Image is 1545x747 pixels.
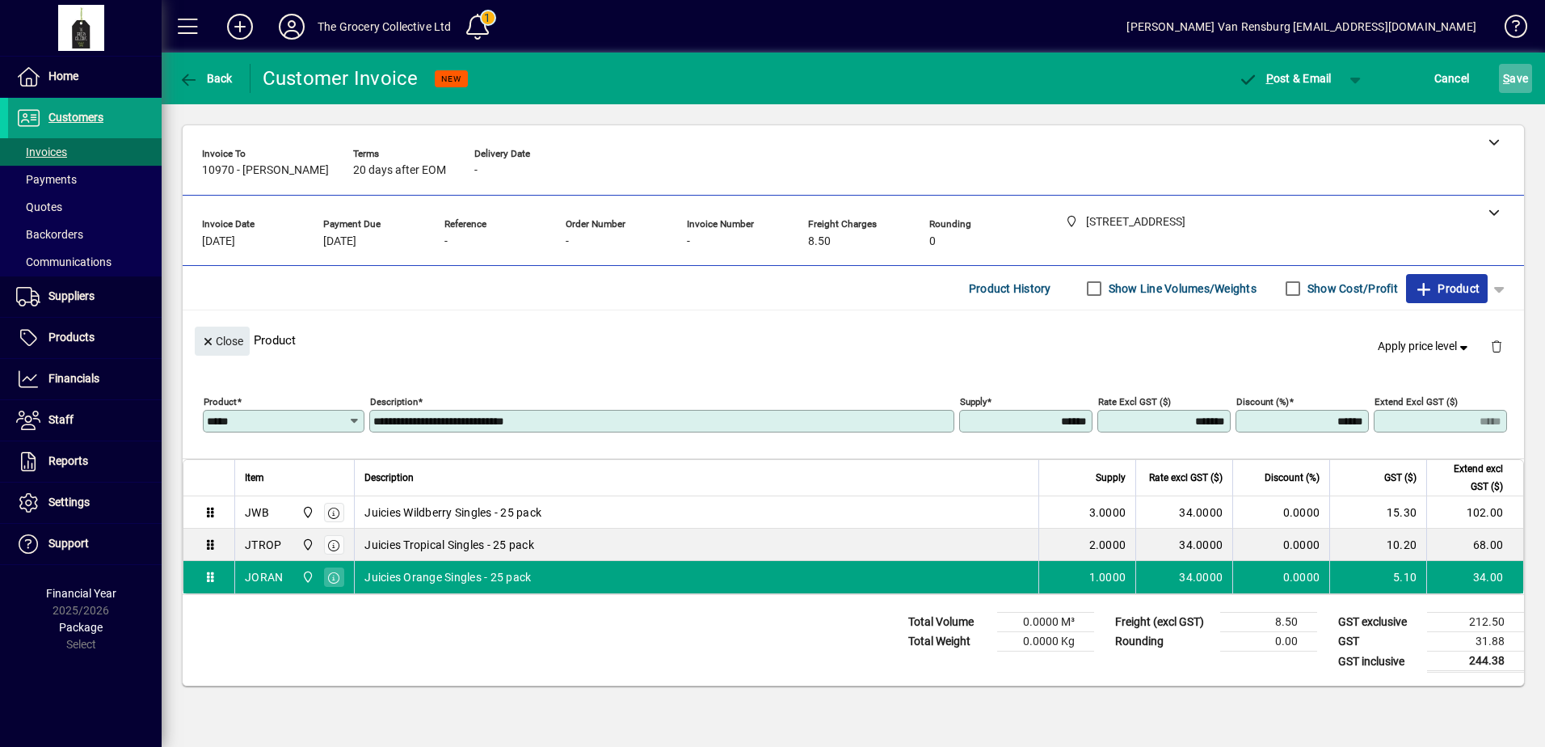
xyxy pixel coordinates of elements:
div: [PERSON_NAME] Van Rensburg [EMAIL_ADDRESS][DOMAIN_NAME] [1126,14,1476,40]
td: 31.88 [1427,632,1524,652]
mat-label: Description [370,396,418,407]
span: 0 [929,235,936,248]
span: Back [179,72,233,85]
div: 34.0000 [1146,537,1223,553]
button: Post & Email [1230,64,1340,93]
button: Cancel [1430,64,1474,93]
span: Product History [969,276,1051,302]
span: Package [59,621,103,634]
button: Delete [1477,327,1516,365]
span: 20 days after EOM [353,164,446,177]
td: Total Weight [900,632,997,652]
span: Payments [16,173,77,186]
a: Invoices [8,138,162,166]
a: Payments [8,166,162,193]
span: Financials [48,372,99,385]
td: 0.00 [1220,632,1317,652]
a: Suppliers [8,276,162,317]
span: Products [48,331,95,344]
a: Support [8,524,162,564]
button: Close [195,327,250,356]
app-page-header-button: Delete [1477,339,1516,353]
span: Cancel [1434,65,1470,91]
div: Customer Invoice [263,65,419,91]
td: Rounding [1107,632,1220,652]
mat-label: Rate excl GST ($) [1098,396,1171,407]
td: Freight (excl GST) [1107,613,1220,632]
span: - [444,235,448,248]
td: 0.0000 Kg [997,632,1094,652]
td: 34.00 [1426,561,1523,593]
a: Financials [8,359,162,399]
span: Home [48,70,78,82]
span: Support [48,537,89,550]
a: Reports [8,441,162,482]
td: GST exclusive [1330,613,1427,632]
span: Extend excl GST ($) [1437,460,1503,496]
td: 0.0000 [1232,496,1329,529]
td: 0.0000 [1232,529,1329,561]
span: Close [201,328,243,355]
label: Show Cost/Profit [1304,281,1398,297]
div: 34.0000 [1146,569,1223,585]
span: Backorders [16,228,83,241]
button: Product [1406,274,1488,303]
span: GST ($) [1384,469,1417,487]
span: - [474,164,478,177]
td: 212.50 [1427,613,1524,632]
span: Customers [48,111,103,124]
span: Discount (%) [1265,469,1320,487]
button: Back [175,64,237,93]
span: Product [1414,276,1480,302]
td: GST [1330,632,1427,652]
span: Rate excl GST ($) [1149,469,1223,487]
span: [DATE] [323,235,356,248]
div: Product [183,310,1524,369]
span: Supply [1096,469,1126,487]
a: Communications [8,248,162,276]
span: Juicies Wildberry Singles - 25 pack [364,504,541,521]
td: 0.0000 M³ [997,613,1094,632]
td: 0.0000 [1232,561,1329,593]
span: Suppliers [48,289,95,302]
button: Profile [266,12,318,41]
span: Settings [48,496,90,509]
span: 10970 - [PERSON_NAME] [202,164,329,177]
a: Settings [8,483,162,523]
span: 4/75 Apollo Drive [297,504,316,521]
span: - [687,235,690,248]
button: Product History [962,274,1058,303]
div: JTROP [245,537,281,553]
td: 8.50 [1220,613,1317,632]
td: GST inclusive [1330,652,1427,672]
mat-label: Supply [960,396,987,407]
a: Backorders [8,221,162,248]
button: Save [1499,64,1532,93]
label: Show Line Volumes/Weights [1105,281,1257,297]
div: The Grocery Collective Ltd [318,14,452,40]
span: 4/75 Apollo Drive [297,536,316,554]
span: Communications [16,255,112,268]
span: - [566,235,569,248]
span: 1.0000 [1089,569,1126,585]
td: Total Volume [900,613,997,632]
td: 5.10 [1329,561,1426,593]
span: Item [245,469,264,487]
span: Financial Year [46,587,116,600]
span: ave [1503,65,1528,91]
span: Juicies Orange Singles - 25 pack [364,569,531,585]
app-page-header-button: Close [191,333,254,348]
mat-label: Discount (%) [1236,396,1289,407]
mat-label: Product [204,396,237,407]
span: Apply price level [1378,338,1471,355]
mat-label: Extend excl GST ($) [1375,396,1458,407]
div: JWB [245,504,269,521]
span: NEW [441,74,461,84]
a: Staff [8,400,162,441]
span: Reports [48,454,88,467]
a: Products [8,318,162,358]
span: 3.0000 [1089,504,1126,521]
span: Invoices [16,146,67,158]
td: 244.38 [1427,652,1524,672]
td: 15.30 [1329,496,1426,529]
